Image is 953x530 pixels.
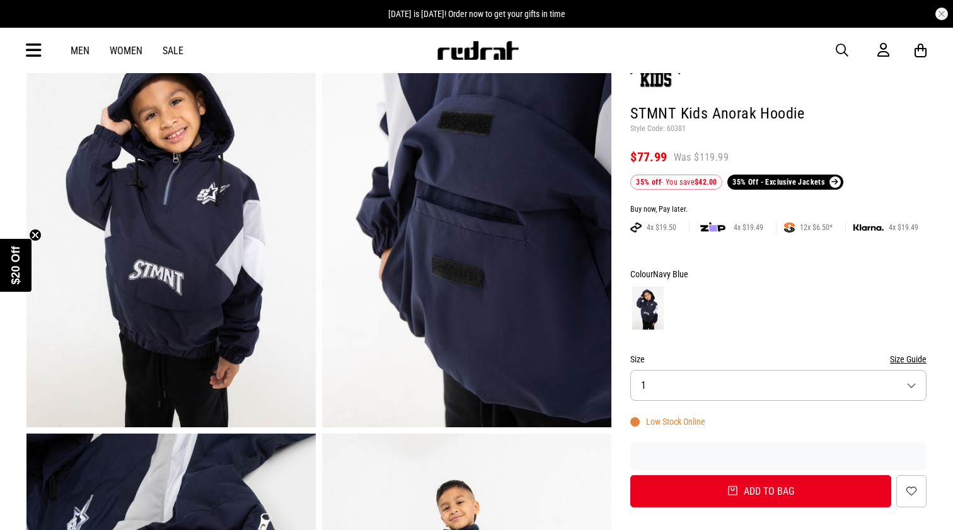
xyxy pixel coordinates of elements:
button: Size Guide [890,352,927,367]
b: $42.00 [695,178,717,187]
div: Low Stock Online [630,417,705,427]
img: AFTERPAY [630,222,642,233]
span: $77.99 [630,149,667,164]
button: Add to bag [630,475,891,507]
h1: STMNT Kids Anorak Hoodie [630,104,927,124]
button: Close teaser [29,229,42,241]
img: KLARNA [853,224,884,231]
img: Stmnt Kids Anorak Hoodie in Blue [26,28,316,427]
span: Was $119.99 [674,151,729,164]
span: [DATE] is [DATE]! Order now to get your gifts in time [388,9,565,19]
span: 12x $6.50* [795,222,838,233]
a: Women [110,45,142,57]
span: Navy Blue [653,269,688,279]
a: Sale [163,45,183,57]
img: Stmnt Kids Anorak Hoodie in Blue [322,28,611,427]
div: Colour [630,267,927,282]
img: Navy Blue [632,287,664,330]
span: 1 [641,379,646,391]
iframe: Customer reviews powered by Trustpilot [630,450,927,463]
span: 4x $19.49 [729,222,768,233]
a: 35% Off - Exclusive Jackets [727,175,843,190]
img: zip [700,221,725,234]
b: 35% off [636,178,661,187]
img: Redrat logo [436,41,519,60]
div: Size [630,352,927,367]
div: Buy now, Pay later. [630,205,927,215]
span: 4x $19.50 [642,222,681,233]
a: Men [71,45,90,57]
span: 4x $19.49 [884,222,923,233]
div: - You save [630,175,722,190]
span: $20 Off [9,246,22,284]
p: Style Code: 60381 [630,124,927,134]
button: 1 [630,370,927,401]
img: SPLITPAY [784,222,795,233]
